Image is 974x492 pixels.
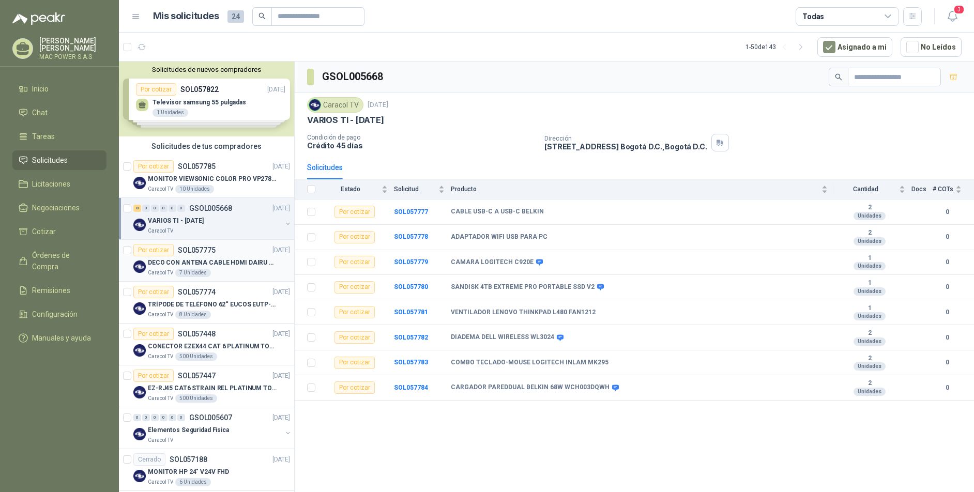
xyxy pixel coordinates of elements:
[544,142,707,151] p: [STREET_ADDRESS] Bogotá D.C. , Bogotá D.C.
[178,288,216,296] p: SOL057774
[148,383,277,393] p: EZ-RJ45 CAT6 STRAIN REL PLATINUM TOOLS
[12,304,106,324] a: Configuración
[153,9,219,24] h1: Mis solicitudes
[933,207,962,217] b: 0
[160,205,168,212] div: 0
[32,250,97,272] span: Órdenes de Compra
[854,262,886,270] div: Unidades
[272,245,290,255] p: [DATE]
[854,362,886,371] div: Unidades
[933,179,974,199] th: # COTs
[177,205,185,212] div: 0
[119,62,294,136] div: Solicitudes de nuevos compradoresPor cotizarSOL057822[DATE] Televisor samsung 55 pulgadas1 Unidad...
[307,141,536,150] p: Crédito 45 días
[148,300,277,310] p: TRÍPODE DE TELÉFONO 62“ EUCOS EUTP-010
[272,287,290,297] p: [DATE]
[911,179,933,199] th: Docs
[394,334,428,341] a: SOL057782
[148,352,173,361] p: Caracol TV
[133,244,174,256] div: Por cotizar
[175,352,217,361] div: 500 Unidades
[142,205,150,212] div: 0
[12,245,106,276] a: Órdenes de Compra
[133,205,141,212] div: 8
[32,131,55,142] span: Tareas
[933,282,962,292] b: 0
[39,54,106,60] p: MAC POWER S.A.S
[307,97,363,113] div: Caracol TV
[451,258,534,267] b: CAMARA LOGITECH C920E
[119,156,294,198] a: Por cotizarSOL057785[DATE] Company LogoMONITOR VIEWSONIC COLOR PRO VP2786-4KCaracol TV10 Unidades
[169,205,176,212] div: 0
[32,83,49,95] span: Inicio
[834,304,905,313] b: 1
[119,136,294,156] div: Solicitudes de tus compradores
[368,100,388,110] p: [DATE]
[148,478,173,486] p: Caracol TV
[148,269,173,277] p: Caracol TV
[119,240,294,282] a: Por cotizarSOL057775[DATE] Company LogoDECO CON ANTENA CABLE HDMI DAIRU DR90014Caracol TV7 Unidades
[175,185,214,193] div: 10 Unidades
[394,309,428,316] a: SOL057781
[12,150,106,170] a: Solicitudes
[933,358,962,367] b: 0
[272,329,290,339] p: [DATE]
[12,79,106,99] a: Inicio
[133,160,174,173] div: Por cotizar
[953,5,965,14] span: 3
[854,237,886,245] div: Unidades
[178,372,216,379] p: SOL057447
[309,99,321,111] img: Company Logo
[32,178,70,190] span: Licitaciones
[933,308,962,317] b: 0
[148,185,173,193] p: Caracol TV
[133,286,174,298] div: Por cotizar
[148,258,277,268] p: DECO CON ANTENA CABLE HDMI DAIRU DR90014
[258,12,266,20] span: search
[272,455,290,465] p: [DATE]
[133,453,165,466] div: Cerrado
[451,208,544,216] b: CABLE USB-C A USB-C BELKIN
[133,411,292,444] a: 0 0 0 0 0 0 GSOL005607[DATE] Company LogoElementos Seguridad FisicaCaracol TV
[322,69,385,85] h3: GSOL005668
[933,383,962,393] b: 0
[133,260,146,273] img: Company Logo
[272,162,290,172] p: [DATE]
[32,226,56,237] span: Cotizar
[745,39,809,55] div: 1 - 50 de 143
[133,370,174,382] div: Por cotizar
[32,332,91,344] span: Manuales y ayuda
[834,329,905,337] b: 2
[133,428,146,440] img: Company Logo
[834,279,905,287] b: 1
[148,227,173,235] p: Caracol TV
[835,73,842,81] span: search
[451,179,834,199] th: Producto
[394,384,428,391] a: SOL057784
[834,254,905,263] b: 1
[834,379,905,388] b: 2
[334,256,375,268] div: Por cotizar
[148,174,277,184] p: MONITOR VIEWSONIC COLOR PRO VP2786-4K
[148,342,277,351] p: CONECTOR EZEX44 CAT 6 PLATINUM TOOLS
[334,231,375,243] div: Por cotizar
[12,222,106,241] a: Cotizar
[178,247,216,254] p: SOL057775
[394,359,428,366] b: SOL057783
[334,281,375,294] div: Por cotizar
[32,202,80,213] span: Negociaciones
[394,208,428,216] b: SOL057777
[148,216,204,226] p: VARIOS TI - [DATE]
[151,414,159,421] div: 0
[854,312,886,320] div: Unidades
[178,330,216,337] p: SOL057448
[148,467,229,477] p: MONITOR HP 24" V24V FHD
[32,309,78,320] span: Configuración
[334,381,375,394] div: Por cotizar
[170,456,207,463] p: SOL057188
[834,229,905,237] b: 2
[322,186,379,193] span: Estado
[802,11,824,22] div: Todas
